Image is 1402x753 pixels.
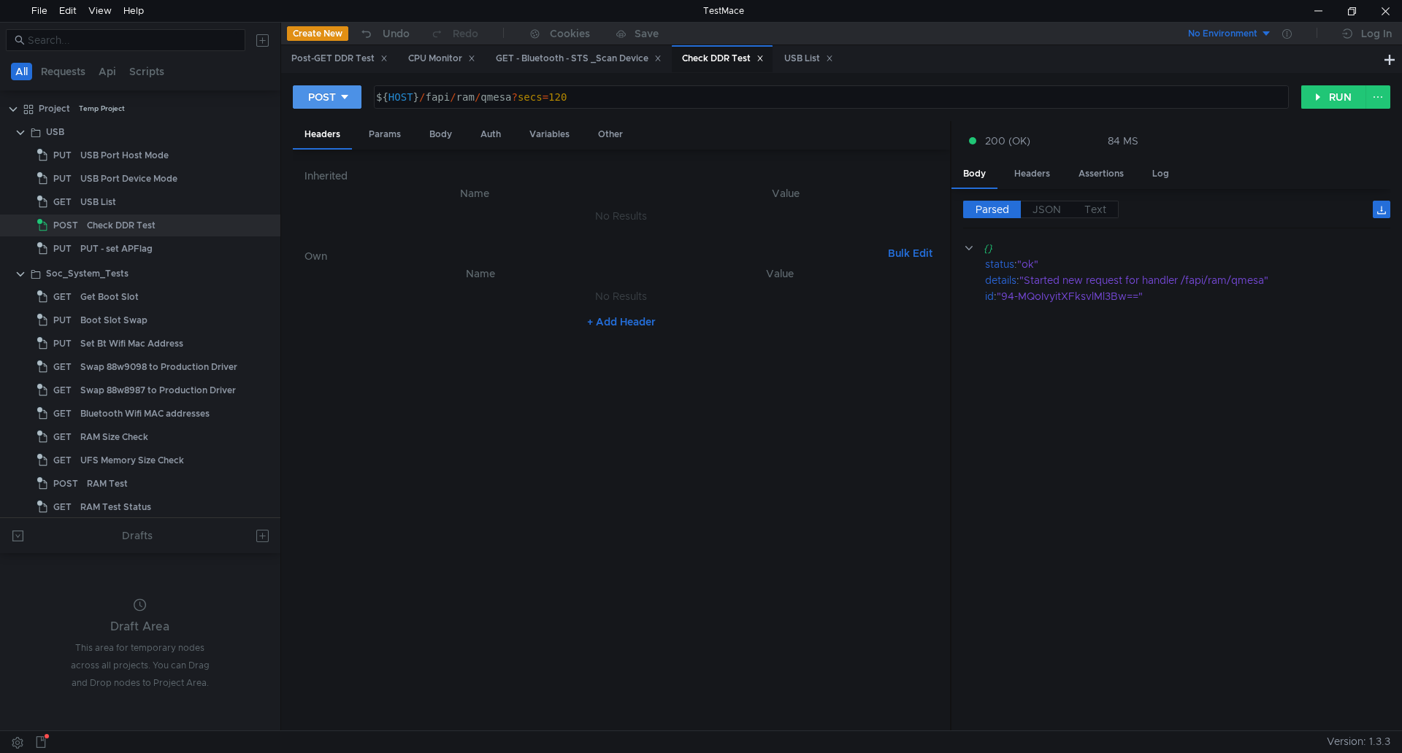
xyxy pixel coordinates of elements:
div: Swap 88w9098 to Production Driver [80,356,237,378]
div: Get Boot Slot [80,286,139,308]
button: POST [293,85,361,109]
span: POST [53,215,78,236]
span: POST [53,473,78,495]
div: GET - Bluetooth - STS _Scan Device [496,51,662,66]
div: Body [418,121,464,148]
div: USB List [80,191,116,213]
span: PUT [53,238,72,260]
span: PUT [53,144,72,166]
div: Bluetooth Wifi MAC addresses [80,403,210,425]
div: Temp Project [79,98,125,120]
nz-embed-empty: No Results [595,209,647,223]
div: Headers [1003,161,1062,188]
div: Body [951,161,997,189]
div: {} [984,240,1370,256]
span: GET [53,356,72,378]
div: : [985,272,1390,288]
th: Name [316,185,633,202]
div: Post-GET DDR Test [291,51,388,66]
h6: Own [304,247,882,265]
span: GET [53,379,72,401]
div: Undo [383,25,410,42]
button: Requests [37,63,90,80]
button: RUN [1301,85,1366,109]
span: GET [53,191,72,213]
div: Boot Slot Swap [80,309,148,331]
span: PUT [53,168,72,190]
div: UFS Memory Size Check [80,449,184,471]
div: CPU Monitor [408,51,475,66]
div: status [985,256,1014,272]
div: Log [1141,161,1181,188]
div: "Started new request for handler /fapi/ram/qmesa" [1019,272,1371,288]
button: Bulk Edit [882,244,938,262]
div: "ok" [1017,256,1371,272]
span: PUT [53,309,72,331]
span: JSON [1033,203,1061,216]
div: details [985,272,1016,288]
th: Value [632,265,927,282]
div: USB Port Host Mode [80,144,169,166]
div: Save [635,28,659,39]
span: GET [53,403,72,425]
div: RAM Size Check [80,426,148,448]
button: Undo [348,23,420,45]
div: PUT - set APFlag [80,238,153,260]
div: : [985,288,1390,304]
span: Version: 1.3.3 [1327,731,1390,752]
div: USB List [784,51,833,66]
div: Assertions [1067,161,1135,188]
div: Redo [453,25,478,42]
button: Scripts [125,63,169,80]
div: Other [586,121,635,148]
button: Create New [287,26,348,41]
div: : [985,256,1390,272]
div: RAM Test [87,473,128,495]
div: Check DDR Test [682,51,764,66]
button: + Add Header [581,313,662,331]
span: PUT [53,333,72,355]
span: Parsed [976,203,1009,216]
div: Params [357,121,413,148]
span: GET [53,426,72,448]
h6: Inherited [304,167,938,185]
button: Redo [420,23,489,45]
span: Text [1084,203,1106,216]
input: Search... [28,32,237,48]
div: Check DDR Test [87,215,156,236]
button: Api [94,63,120,80]
div: RAM Test Status [80,496,151,518]
div: Swap 88w8987 to Production Driver [80,379,236,401]
div: Log In [1361,25,1392,42]
span: GET [53,496,72,518]
div: Project [39,98,70,120]
div: id [985,288,994,304]
th: Name [328,265,632,282]
span: GET [53,449,72,471]
button: All [11,63,32,80]
div: No Environment [1188,27,1257,41]
div: USB [46,121,64,143]
span: GET [53,286,72,308]
div: "94-MQoIvyitXFksvlMl3Bw==" [997,288,1371,304]
div: Drafts [122,527,153,544]
div: POST [308,89,336,105]
div: Headers [293,121,352,150]
button: No Environment [1171,22,1272,45]
div: Auth [469,121,513,148]
div: Cookies [550,25,590,42]
span: 200 (OK) [985,133,1030,149]
div: Set Bt Wifi Mac Address [80,333,183,355]
div: USB Port Device Mode [80,168,177,190]
div: 84 MS [1108,134,1138,147]
div: Variables [518,121,581,148]
nz-embed-empty: No Results [595,290,647,303]
th: Value [633,185,938,202]
div: Soc_System_Tests [46,263,129,285]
